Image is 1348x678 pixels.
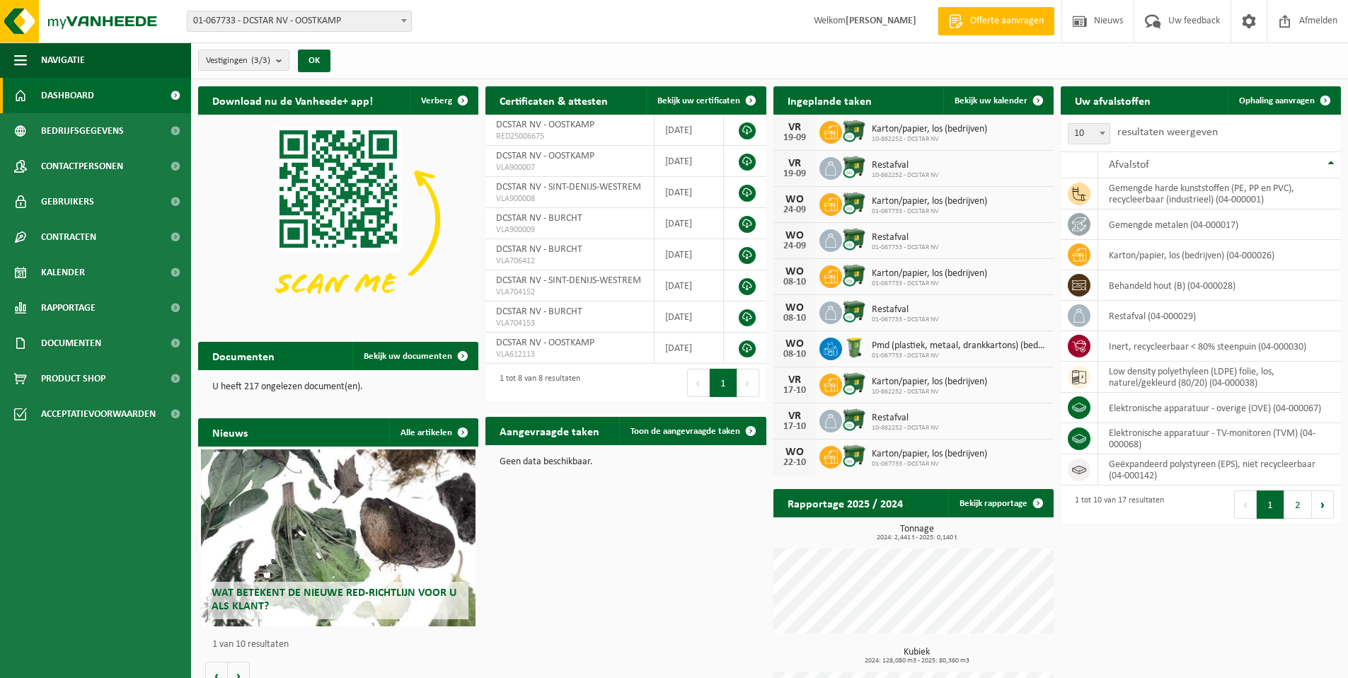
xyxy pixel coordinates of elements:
div: 24-09 [780,205,809,215]
span: Afvalstof [1109,159,1149,171]
td: elektronische apparatuur - TV-monitoren (TVM) (04-000068) [1098,423,1341,454]
div: WO [780,266,809,277]
div: WO [780,302,809,314]
span: 01-067733 - DCSTAR NV [872,460,987,469]
span: Product Shop [41,361,105,396]
td: restafval (04-000029) [1098,301,1341,331]
span: VLA900007 [496,162,643,173]
td: inert, recycleerbaar < 80% steenpuin (04-000030) [1098,331,1341,362]
button: Vestigingen(3/3) [198,50,289,71]
span: DCSTAR NV - SINT-DENIJS-WESTREM [496,275,641,286]
button: 1 [1257,490,1284,519]
span: Offerte aanvragen [967,14,1047,28]
td: elektronische apparatuur - overige (OVE) (04-000067) [1098,393,1341,423]
div: 08-10 [780,277,809,287]
span: DCSTAR NV - OOSTKAMP [496,120,594,130]
span: Bekijk uw kalender [955,96,1027,105]
h2: Certificaten & attesten [485,86,622,114]
span: Restafval [872,304,939,316]
span: 2024: 2,441 t - 2025: 0,140 t [780,534,1054,541]
div: VR [780,374,809,386]
button: 1 [710,369,737,397]
span: 10 [1068,124,1110,144]
td: geëxpandeerd polystyreen (EPS), niet recycleerbaar (04-000142) [1098,454,1341,485]
td: [DATE] [655,301,723,333]
div: 08-10 [780,314,809,323]
span: 01-067733 - DCSTAR NV [872,352,1047,360]
div: 17-10 [780,422,809,432]
td: [DATE] [655,270,723,301]
div: 1 tot 8 van 8 resultaten [492,367,580,398]
span: Ophaling aanvragen [1239,96,1315,105]
div: 22-10 [780,458,809,468]
div: WO [780,447,809,458]
div: WO [780,338,809,350]
div: 1 tot 10 van 17 resultaten [1068,489,1164,520]
span: Bekijk uw documenten [364,352,452,361]
img: WB-1100-CU [842,119,866,143]
a: Wat betekent de nieuwe RED-richtlijn voor u als klant? [201,449,476,626]
div: 17-10 [780,386,809,396]
span: VLA704153 [496,318,643,329]
img: WB-1100-CU [842,299,866,323]
span: 01-067733 - DCSTAR NV [872,280,987,288]
h2: Nieuws [198,418,262,446]
count: (3/3) [251,56,270,65]
img: WB-1100-CU [842,227,866,251]
span: 01-067733 - DCSTAR NV [872,243,939,252]
button: OK [298,50,330,72]
div: 19-09 [780,169,809,179]
a: Bekijk uw certificaten [646,86,765,115]
span: 10-862252 - DCSTAR NV [872,171,939,180]
p: Geen data beschikbaar. [500,457,751,467]
span: Verberg [421,96,452,105]
span: 2024: 128,080 m3 - 2025: 80,360 m3 [780,657,1054,665]
span: Navigatie [41,42,85,78]
h3: Kubiek [780,648,1054,665]
span: 10-862252 - DCSTAR NV [872,424,939,432]
p: 1 van 10 resultaten [212,640,471,650]
span: RED25006675 [496,131,643,142]
div: WO [780,230,809,241]
span: DCSTAR NV - BURCHT [496,244,582,255]
span: Restafval [872,413,939,424]
h2: Ingeplande taken [773,86,886,114]
span: Kalender [41,255,85,290]
p: U heeft 217 ongelezen document(en). [212,382,464,392]
button: 2 [1284,490,1312,519]
strong: [PERSON_NAME] [846,16,916,26]
span: Contactpersonen [41,149,123,184]
span: Karton/papier, los (bedrijven) [872,449,987,460]
span: DCSTAR NV - SINT-DENIJS-WESTREM [496,182,641,193]
td: karton/papier, los (bedrijven) (04-000026) [1098,240,1341,270]
span: VLA900009 [496,224,643,236]
span: 10 [1068,123,1110,144]
img: Download de VHEPlus App [198,115,478,325]
h2: Documenten [198,342,289,369]
td: gemengde metalen (04-000017) [1098,209,1341,240]
h2: Rapportage 2025 / 2024 [773,489,917,517]
img: WB-1100-CU [842,444,866,468]
span: 10-862252 - DCSTAR NV [872,388,987,396]
div: VR [780,122,809,133]
span: VLA704152 [496,287,643,298]
img: WB-1100-CU [842,408,866,432]
button: Next [1312,490,1334,519]
span: DCSTAR NV - OOSTKAMP [496,338,594,348]
span: Rapportage [41,290,96,326]
span: 10-862252 - DCSTAR NV [872,135,987,144]
span: 01-067733 - DCSTAR NV - OOSTKAMP [187,11,412,32]
a: Offerte aanvragen [938,7,1054,35]
h2: Download nu de Vanheede+ app! [198,86,387,114]
span: Karton/papier, los (bedrijven) [872,377,987,388]
span: Toon de aangevraagde taken [630,427,740,436]
span: Bedrijfsgegevens [41,113,124,149]
td: [DATE] [655,208,723,239]
span: 01-067733 - DCSTAR NV - OOSTKAMP [188,11,411,31]
img: WB-1100-CU [842,191,866,215]
button: Next [737,369,759,397]
button: Verberg [410,86,477,115]
button: Previous [687,369,710,397]
span: Acceptatievoorwaarden [41,396,156,432]
span: Karton/papier, los (bedrijven) [872,268,987,280]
